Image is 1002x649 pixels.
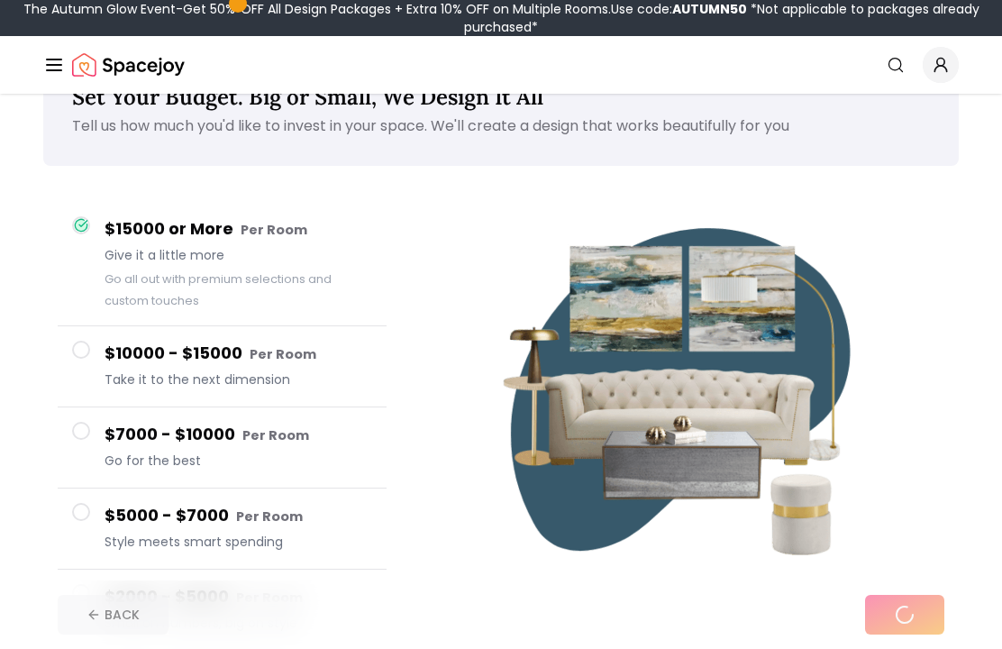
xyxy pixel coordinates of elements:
button: $7000 - $10000 Per RoomGo for the best [58,407,387,489]
span: Give it a little more [105,246,372,264]
small: Per Room [242,426,309,444]
h4: $7000 - $10000 [105,422,372,448]
button: $5000 - $7000 Per RoomStyle meets smart spending [58,489,387,570]
small: Per Room [236,507,303,526]
a: Spacejoy [72,47,185,83]
button: $15000 or More Per RoomGive it a little moreGo all out with premium selections and custom touches [58,202,387,326]
small: Per Room [250,345,316,363]
h4: $15000 or More [105,216,372,242]
h4: $10000 - $15000 [105,341,372,367]
button: $10000 - $15000 Per RoomTake it to the next dimension [58,326,387,407]
h4: $5000 - $7000 [105,503,372,529]
p: Tell us how much you'd like to invest in your space. We'll create a design that works beautifully... [72,115,930,137]
img: Spacejoy Logo [72,47,185,83]
span: Take it to the next dimension [105,370,372,388]
span: Set Your Budget. Big or Small, We Design It All [72,83,543,111]
span: Go for the best [105,452,372,470]
span: Style meets smart spending [105,533,372,551]
nav: Global [43,36,959,94]
small: Per Room [241,221,307,239]
small: Go all out with premium selections and custom touches [105,271,332,308]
